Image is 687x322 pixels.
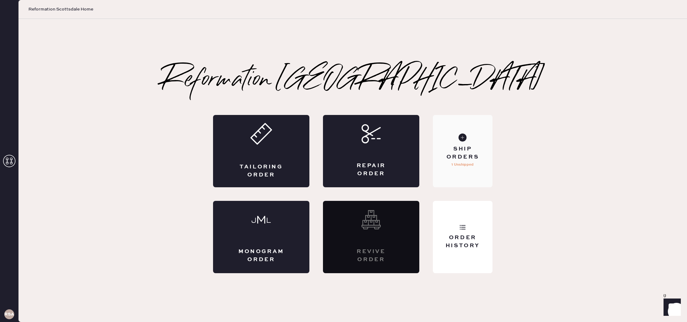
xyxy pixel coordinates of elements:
div: Tailoring Order [238,163,285,179]
div: Interested? Contact us at care@hemster.co [323,201,419,273]
div: Order History [438,234,488,249]
div: Ship Orders [438,145,488,161]
div: Monogram Order [238,248,285,263]
p: 1 Unshipped [451,161,474,168]
iframe: Front Chat [658,294,684,321]
h3: RSA [4,312,14,316]
h2: Reformation [GEOGRAPHIC_DATA] [162,68,544,93]
div: Repair Order [348,162,395,177]
div: Revive order [348,248,395,263]
span: Reformation Scottsdale Home [28,6,93,12]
